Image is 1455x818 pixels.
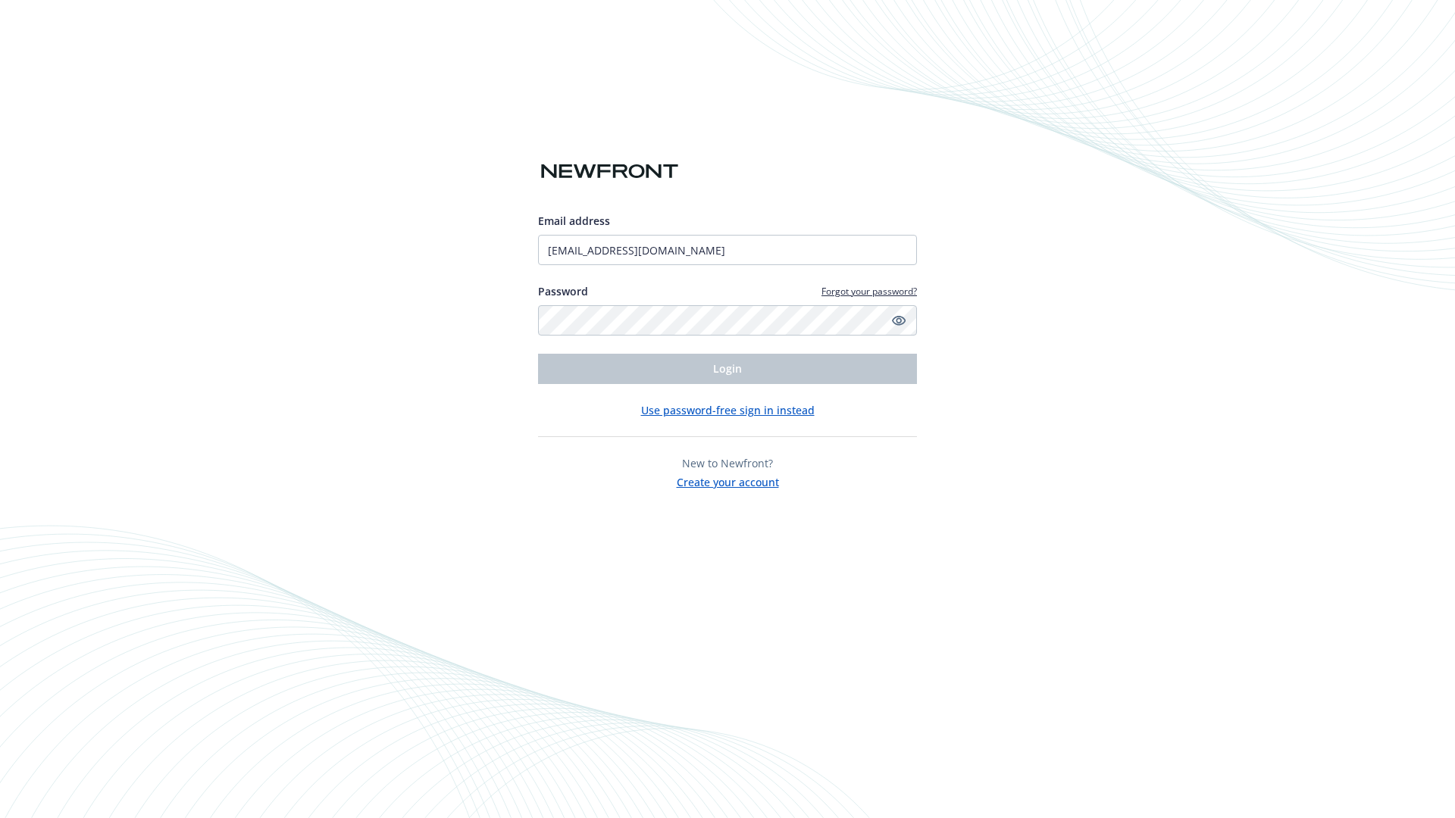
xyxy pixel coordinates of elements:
span: New to Newfront? [682,456,773,470]
button: Create your account [677,471,779,490]
button: Use password-free sign in instead [641,402,815,418]
span: Login [713,361,742,376]
a: Show password [890,311,908,329]
span: Email address [538,214,610,228]
button: Login [538,354,917,384]
input: Enter your email [538,235,917,265]
label: Password [538,283,588,299]
img: Newfront logo [538,158,681,185]
a: Forgot your password? [821,285,917,298]
input: Enter your password [538,305,917,336]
